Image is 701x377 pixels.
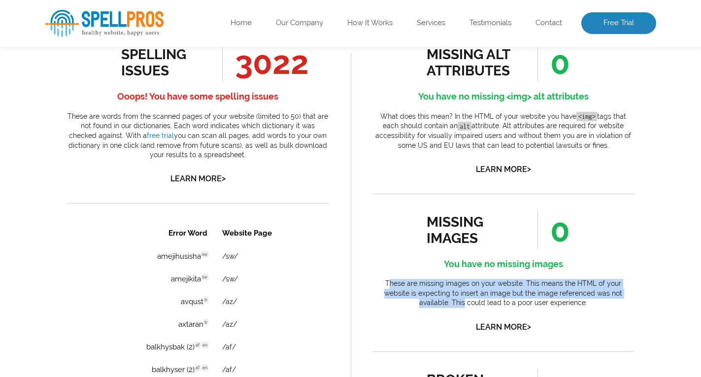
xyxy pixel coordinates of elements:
[127,166,133,173] span: af
[576,112,597,121] code: <img>
[170,174,226,183] a: Learn More>
[67,112,329,160] p: These are words from the scanned pages of your website (limited to 50) that are not found in our ...
[127,211,133,218] span: af
[121,46,210,79] div: spelling issues
[131,275,140,285] a: 6
[373,256,634,272] h4: You have no missing images
[373,279,634,308] p: These are missing images on your website. This means the HTML of your website is expecting to ins...
[469,18,511,28] a: Testimonials
[231,18,252,28] a: Home
[417,18,445,28] a: Services
[155,213,168,221] a: /af/
[101,275,110,285] a: 4
[222,171,226,185] span: >
[458,122,471,131] code: alt
[155,190,168,198] a: /af/
[155,145,168,153] a: /af/
[476,322,531,332] a: Learn More>
[73,275,81,285] a: 2
[373,89,634,104] h4: You have no missing <img> alt attributes
[155,168,168,175] a: /af/
[175,275,184,285] a: 9
[127,143,133,150] span: af
[373,112,634,150] p: What does this mean? In the HTML of your website you have tags that each should contain an attrib...
[67,89,329,104] h4: Ooops! You have some spelling issues
[276,18,323,28] a: Our Company
[527,162,531,176] span: >
[26,138,147,160] td: balkhyser (2)
[136,75,141,82] span: tr
[134,30,141,37] span: sw
[26,93,147,114] td: axtaran
[155,236,169,243] a: /az/
[26,47,147,69] td: amejikita
[222,44,309,81] span: 3022
[116,275,125,285] a: 5
[26,183,147,205] td: bedryfsuitstallings
[347,18,393,28] a: How It Works
[134,211,141,218] span: en
[155,32,170,39] a: /sw/
[127,121,133,128] span: af
[136,234,141,241] span: tr
[26,70,147,92] td: avqust
[26,161,147,182] td: bedryfserkennings
[427,214,516,246] div: missing images
[427,46,516,79] div: missing alt attributes
[476,165,531,174] a: Learn More>
[155,77,169,85] a: /az/
[148,1,235,24] th: Website Page
[134,53,141,60] span: sw
[527,320,531,334] span: >
[134,143,141,150] span: en
[537,211,570,249] span: 0
[134,121,141,128] span: en
[134,189,141,196] span: en
[147,132,174,139] a: free trial
[45,10,164,37] img: SpellPros
[160,275,169,285] a: 8
[26,25,147,46] td: amejihusisha
[155,100,169,107] a: /az/
[87,275,96,285] a: 3
[155,122,168,130] a: /af/
[537,44,570,81] span: 0
[26,1,147,24] th: Error Word
[26,229,147,250] td: biriyirmi
[134,166,141,173] span: en
[535,18,562,28] a: Contact
[58,274,67,285] a: 1
[26,206,147,228] td: bedryfsvennote
[581,12,656,34] a: Free Trial
[155,54,170,62] a: /sw/
[190,275,202,285] a: 10
[146,275,154,285] a: 7
[136,98,141,105] span: tr
[127,189,133,196] span: af
[208,275,228,285] a: Next
[26,115,147,137] td: balkhysbak (2)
